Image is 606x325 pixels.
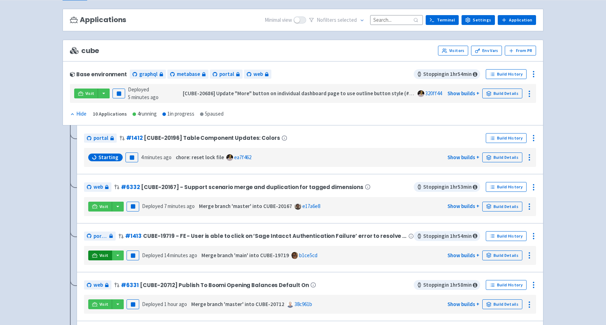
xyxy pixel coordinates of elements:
[219,70,234,78] span: portal
[505,46,536,56] button: From PR
[486,182,527,192] a: Build History
[370,15,423,25] input: Search...
[498,15,536,25] a: Application
[141,184,363,190] span: [CUBE-20167] - Support scenario merge and duplication for tagged dimensions
[162,110,194,118] div: 1 in progress
[164,252,197,259] time: 14 minutes ago
[471,46,502,56] a: Env Vars
[295,301,312,307] a: 38c961b
[164,301,187,307] time: 1 hour ago
[88,251,112,260] a: Visit
[143,233,407,239] span: CUBE-19719 - FE - User is able to click on ‘Sage Intacct Authentication Failure’ error to resolve...
[482,152,522,162] a: Build Details
[70,110,86,118] div: Hide
[201,252,289,259] strong: Merge branch 'main' into CUBE-19719
[482,299,522,309] a: Build Details
[98,154,118,161] span: Starting
[94,281,103,289] span: web
[84,280,111,290] a: web
[486,69,527,79] a: Build History
[70,47,99,55] span: cube
[121,183,140,191] a: #6332
[127,202,139,212] button: Pause
[426,15,459,25] a: Terminal
[447,154,479,161] a: Show builds +
[70,16,126,24] h3: Applications
[125,152,138,162] button: Pause
[85,91,95,96] span: Visit
[141,154,172,161] time: 4 minutes ago
[93,110,127,118] div: 10 Applications
[139,70,157,78] span: graphql
[88,299,112,309] a: Visit
[337,17,357,23] span: selected
[125,232,142,240] a: #1413
[74,89,98,98] a: Visit
[462,15,495,25] a: Settings
[127,251,139,260] button: Pause
[70,71,127,77] div: Base environment
[84,134,117,143] a: portal
[482,202,522,212] a: Build Details
[177,70,200,78] span: metabase
[447,301,479,307] a: Show builds +
[447,90,479,97] a: Show builds +
[128,86,159,101] span: Deployed
[94,134,108,142] span: portal
[302,203,320,209] a: e17a6e8
[486,133,527,143] a: Build History
[414,231,480,241] span: Stopping in 1 hr 54 min
[142,301,187,307] span: Deployed
[133,110,157,118] div: 4 running
[191,301,284,307] strong: Merge branch 'master' into CUBE-20712
[425,90,442,97] a: 320ff44
[127,299,139,309] button: Pause
[482,89,522,98] a: Build Details
[199,203,292,209] strong: Merge branch 'master' into CUBE-20167
[128,94,159,100] time: 5 minutes ago
[88,202,112,212] a: Visit
[94,183,103,191] span: web
[265,16,292,24] span: Minimal view
[142,252,197,259] span: Deployed
[414,182,480,192] span: Stopping in 1 hr 53 min
[210,70,243,79] a: portal
[126,134,142,142] a: #1412
[164,203,195,209] time: 7 minutes ago
[200,110,224,118] div: 5 paused
[144,135,280,141] span: [CUBE-20196] Table Component Updates: Colors
[183,90,422,97] strong: [CUBE-20686] Update "More" button on individual dashboard page to use outline button style (#1417)
[84,182,111,192] a: web
[414,69,480,79] span: Stopping in 1 hr 54 min
[99,253,109,258] span: Visit
[414,280,480,290] span: Stopping in 1 hr 58 min
[121,281,138,289] a: #6331
[486,231,527,241] a: Build History
[167,70,208,79] a: metabase
[99,204,109,209] span: Visit
[447,252,479,259] a: Show builds +
[142,203,195,209] span: Deployed
[140,282,309,288] span: [CUBE-20712] Publish To Boomi Opening Balances Default On
[299,252,317,259] a: b1ce5cd
[244,70,271,79] a: web
[486,280,527,290] a: Build History
[253,70,263,78] span: web
[447,203,479,209] a: Show builds +
[70,110,87,118] button: Hide
[94,232,107,240] span: portal
[112,89,125,98] button: Pause
[84,232,116,241] a: portal
[234,154,251,161] a: ea7f462
[482,251,522,260] a: Build Details
[130,70,166,79] a: graphql
[176,154,224,161] strong: chore: reset lock file
[317,16,357,24] span: No filter s
[438,46,468,56] a: Visitors
[99,301,109,307] span: Visit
